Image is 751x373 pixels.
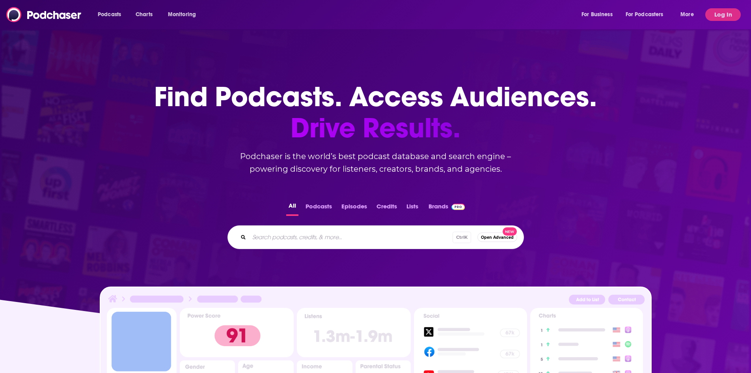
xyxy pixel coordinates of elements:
[477,232,517,242] button: Open AdvancedNew
[626,9,663,20] span: For Podcasters
[339,201,369,216] button: Episodes
[92,8,131,21] button: open menu
[98,9,121,20] span: Podcasts
[6,7,82,22] img: Podchaser - Follow, Share and Rate Podcasts
[576,8,622,21] button: open menu
[680,9,694,20] span: More
[227,225,524,249] div: Search podcasts, credits, & more...
[107,294,645,307] img: Podcast Insights Header
[303,201,334,216] button: Podcasts
[621,8,675,21] button: open menu
[168,9,196,20] span: Monitoring
[404,201,421,216] button: Lists
[374,201,399,216] button: Credits
[154,81,597,144] h1: Find Podcasts. Access Audiences.
[286,201,298,216] button: All
[481,235,514,240] span: Open Advanced
[162,8,206,21] button: open menu
[154,112,597,144] span: Drive Results.
[581,9,613,20] span: For Business
[249,231,453,244] input: Search podcasts, credits, & more...
[503,227,517,236] span: New
[218,150,533,175] h2: Podchaser is the world’s best podcast database and search engine – powering discovery for listene...
[675,8,704,21] button: open menu
[705,8,741,21] button: Log In
[297,308,411,357] img: Podcast Insights Listens
[451,204,465,210] img: Podchaser Pro
[429,201,465,216] a: BrandsPodchaser Pro
[136,9,153,20] span: Charts
[453,232,471,243] span: Ctrl K
[130,8,157,21] a: Charts
[180,308,294,357] img: Podcast Insights Power score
